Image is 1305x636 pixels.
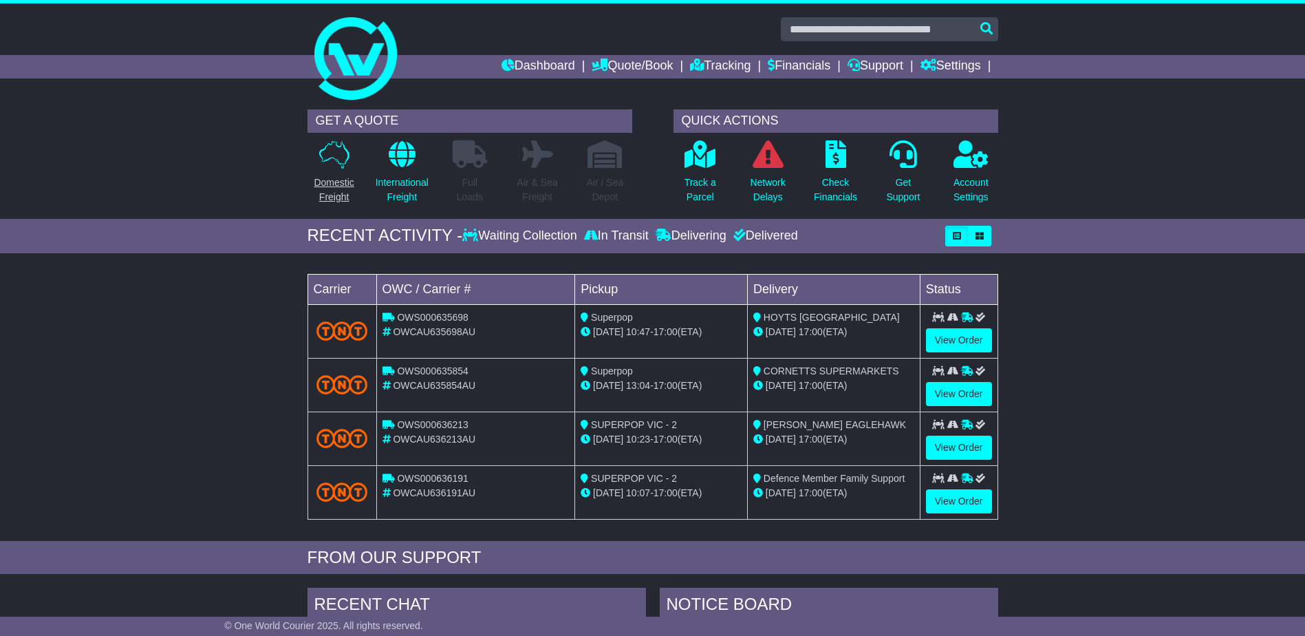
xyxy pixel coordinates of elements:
[799,487,823,498] span: 17:00
[575,274,748,304] td: Pickup
[626,326,650,337] span: 10:47
[660,588,998,625] div: NOTICE BOARD
[581,229,652,244] div: In Transit
[308,109,632,133] div: GET A QUOTE
[753,432,914,447] div: (ETA)
[926,382,992,406] a: View Order
[397,312,468,323] span: OWS000635698
[316,321,368,340] img: TNT_Domestic.png
[581,379,742,393] div: - (ETA)
[593,434,623,445] span: [DATE]
[224,620,423,631] span: © One World Courier 2025. All rights reserved.
[587,176,624,204] p: Air / Sea Depot
[626,380,650,391] span: 13:04
[654,487,678,498] span: 17:00
[592,55,673,78] a: Quote/Book
[764,365,899,377] span: CORNETTS SUPERMARKETS
[316,429,368,447] img: TNT_Domestic.png
[920,274,997,304] td: Status
[376,274,575,304] td: OWC / Carrier #
[626,434,650,445] span: 10:23
[397,419,468,430] span: OWS000636213
[397,365,468,377] span: OWS000635854
[316,375,368,394] img: TNT_Domestic.png
[799,434,823,445] span: 17:00
[848,55,903,78] a: Support
[393,380,475,391] span: OWCAU635854AU
[926,436,992,460] a: View Order
[626,487,650,498] span: 10:07
[654,434,678,445] span: 17:00
[593,380,623,391] span: [DATE]
[397,473,468,484] span: OWS000636191
[316,483,368,501] img: TNT_Domestic.png
[308,274,376,304] td: Carrier
[885,140,920,212] a: GetSupport
[308,588,646,625] div: RECENT CHAT
[393,326,475,337] span: OWCAU635698AU
[886,176,920,204] p: Get Support
[313,140,354,212] a: DomesticFreight
[375,140,429,212] a: InternationalFreight
[376,176,429,204] p: International Freight
[953,140,989,212] a: AccountSettings
[766,380,796,391] span: [DATE]
[673,109,998,133] div: QUICK ACTIONS
[764,419,906,430] span: [PERSON_NAME] EAGLEHAWK
[591,312,633,323] span: Superpop
[764,473,905,484] span: Defence Member Family Support
[591,473,677,484] span: SUPERPOP VIC - 2
[753,325,914,339] div: (ETA)
[517,176,558,204] p: Air & Sea Freight
[314,176,354,204] p: Domestic Freight
[684,176,716,204] p: Track a Parcel
[591,365,633,377] span: Superpop
[308,226,463,246] div: RECENT ACTIVITY -
[581,486,742,500] div: - (ETA)
[654,326,678,337] span: 17:00
[926,489,992,513] a: View Order
[747,274,920,304] td: Delivery
[593,326,623,337] span: [DATE]
[730,229,798,244] div: Delivered
[654,380,678,391] span: 17:00
[799,380,823,391] span: 17:00
[308,548,998,568] div: FROM OUR SUPPORT
[581,325,742,339] div: - (ETA)
[684,140,717,212] a: Track aParcel
[652,229,730,244] div: Delivering
[764,312,900,323] span: HOYTS [GEOGRAPHIC_DATA]
[768,55,830,78] a: Financials
[501,55,575,78] a: Dashboard
[953,176,989,204] p: Account Settings
[462,229,580,244] div: Waiting Collection
[814,176,857,204] p: Check Financials
[749,140,786,212] a: NetworkDelays
[813,140,858,212] a: CheckFinancials
[766,326,796,337] span: [DATE]
[581,432,742,447] div: - (ETA)
[591,419,677,430] span: SUPERPOP VIC - 2
[753,379,914,393] div: (ETA)
[926,328,992,352] a: View Order
[799,326,823,337] span: 17:00
[753,486,914,500] div: (ETA)
[920,55,981,78] a: Settings
[393,434,475,445] span: OWCAU636213AU
[393,487,475,498] span: OWCAU636191AU
[766,434,796,445] span: [DATE]
[593,487,623,498] span: [DATE]
[766,487,796,498] span: [DATE]
[750,176,785,204] p: Network Delays
[690,55,751,78] a: Tracking
[453,176,487,204] p: Full Loads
